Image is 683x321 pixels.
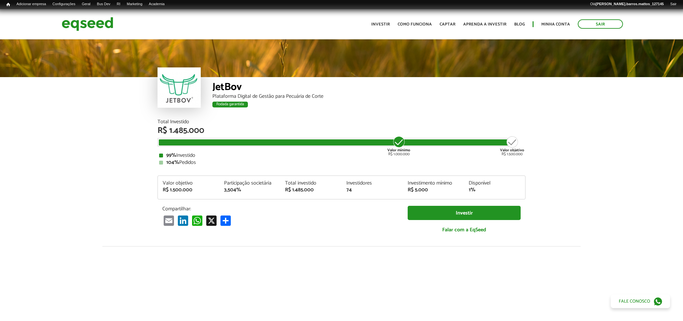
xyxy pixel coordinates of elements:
a: RI [114,2,124,7]
strong: Valor mínimo [387,147,410,153]
strong: [PERSON_NAME].barros.mattos_127145 [596,2,664,6]
div: R$ 1.500.000 [163,187,214,193]
a: Captar [440,22,455,26]
a: Academia [146,2,168,7]
a: Olá[PERSON_NAME].barros.mattos_127145 [587,2,667,7]
strong: 104% [166,158,179,167]
a: Sair [578,19,623,29]
a: Bus Dev [94,2,114,7]
div: Valor objetivo [163,181,214,186]
div: Disponível [469,181,520,186]
a: Sair [667,2,680,7]
a: Como funciona [398,22,432,26]
div: Pedidos [159,160,524,165]
a: Minha conta [541,22,570,26]
div: Investidores [346,181,398,186]
a: Fale conosco [611,295,670,308]
div: 3,504% [224,187,276,193]
div: Total Investido [158,119,525,125]
div: 74 [346,187,398,193]
div: Participação societária [224,181,276,186]
div: JetBov [212,82,525,94]
img: EqSeed [62,15,113,33]
a: Email [162,215,175,226]
a: Aprenda a investir [463,22,506,26]
div: R$ 1.485.000 [285,187,337,193]
div: 1% [469,187,520,193]
div: R$ 1.500.000 [500,135,524,156]
a: Adicionar empresa [13,2,49,7]
a: Configurações [49,2,79,7]
p: Compartilhar: [162,206,398,212]
a: Início [3,2,13,8]
a: Geral [78,2,94,7]
a: LinkedIn [177,215,189,226]
a: Falar com a EqSeed [408,223,521,236]
span: Início [6,2,10,7]
strong: 99% [166,151,176,160]
a: Marketing [124,2,146,7]
div: R$ 1.000.000 [387,135,411,156]
div: Rodada garantida [212,102,248,107]
div: Investido [159,153,524,158]
a: Investir [371,22,390,26]
a: X [205,215,218,226]
a: Investir [408,206,521,220]
a: Blog [514,22,525,26]
div: R$ 5.000 [408,187,459,193]
div: Investimento mínimo [408,181,459,186]
strong: Valor objetivo [500,147,524,153]
div: R$ 1.485.000 [158,126,525,135]
a: Share [219,215,232,226]
div: Total investido [285,181,337,186]
a: WhatsApp [191,215,204,226]
div: Plataforma Digital de Gestão para Pecuária de Corte [212,94,525,99]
